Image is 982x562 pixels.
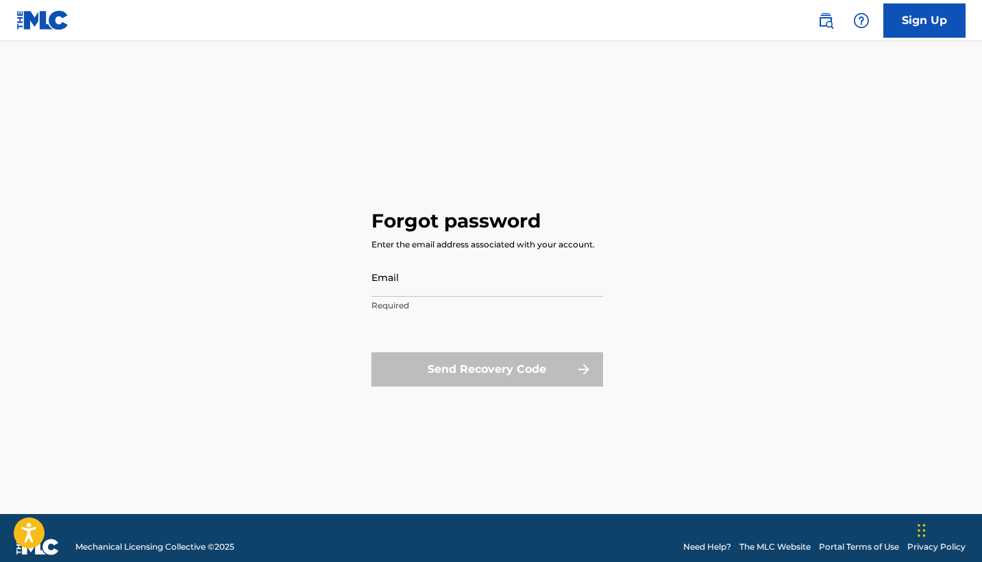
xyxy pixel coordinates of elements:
p: Required [371,300,603,312]
a: Privacy Policy [907,541,966,553]
img: logo [16,539,59,555]
img: search [818,12,834,29]
div: Drag [918,510,926,551]
div: Help [848,7,875,34]
h3: Forgot password [371,209,541,233]
a: Need Help? [683,541,731,553]
a: Portal Terms of Use [819,541,899,553]
a: Sign Up [883,3,966,38]
img: help [853,12,870,29]
a: The MLC Website [739,541,811,553]
span: Mechanical Licensing Collective © 2025 [75,541,234,553]
iframe: Chat Widget [913,496,982,562]
a: Public Search [812,7,839,34]
div: Enter the email address associated with your account. [371,239,595,251]
img: MLC Logo [16,10,69,30]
